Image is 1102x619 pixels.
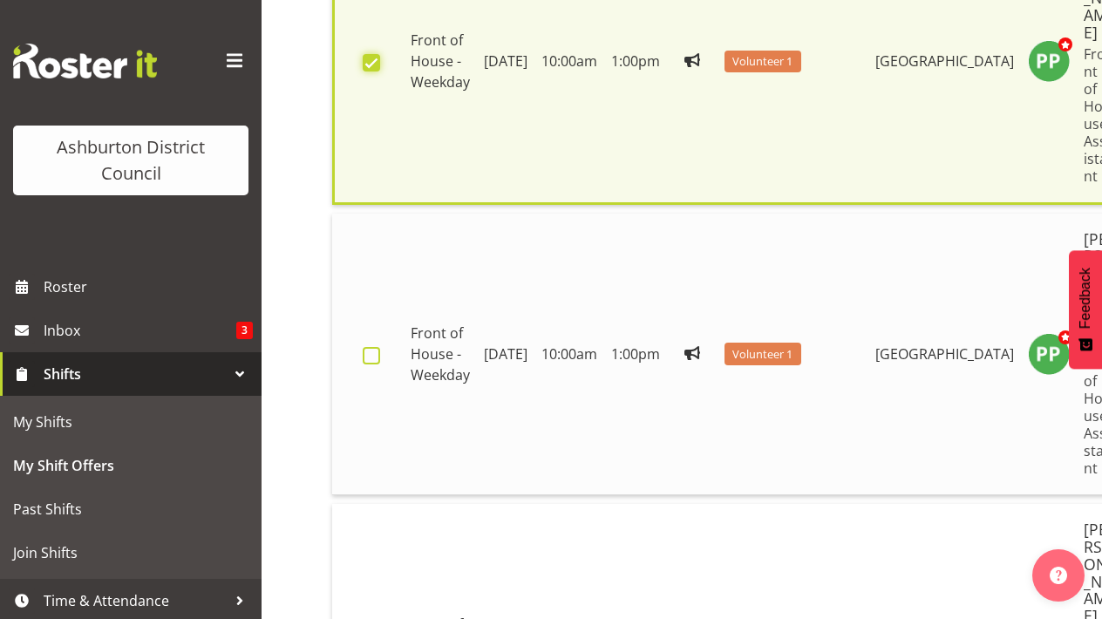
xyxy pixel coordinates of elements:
[44,588,227,614] span: Time & Attendance
[4,531,257,575] a: Join Shifts
[13,44,157,78] img: Rosterit website logo
[4,400,257,444] a: My Shifts
[4,444,257,487] a: My Shift Offers
[44,274,253,300] span: Roster
[44,317,236,344] span: Inbox
[534,214,604,496] td: 10:00am
[31,134,231,187] div: Ashburton District Council
[732,53,792,70] span: Volunteer 1
[1050,567,1067,584] img: help-xxl-2.png
[868,214,1021,496] td: [GEOGRAPHIC_DATA]
[1069,250,1102,369] button: Feedback - Show survey
[236,322,253,339] span: 3
[13,452,248,479] span: My Shift Offers
[13,496,248,522] span: Past Shifts
[44,361,227,387] span: Shifts
[732,346,792,363] span: Volunteer 1
[604,214,667,496] td: 1:00pm
[13,540,248,566] span: Join Shifts
[404,214,477,496] td: Front of House - Weekday
[1028,40,1070,82] img: polly-price11030.jpg
[477,214,534,496] td: [DATE]
[1028,333,1070,375] img: polly-price11030.jpg
[4,487,257,531] a: Past Shifts
[13,409,248,435] span: My Shifts
[1078,268,1093,329] span: Feedback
